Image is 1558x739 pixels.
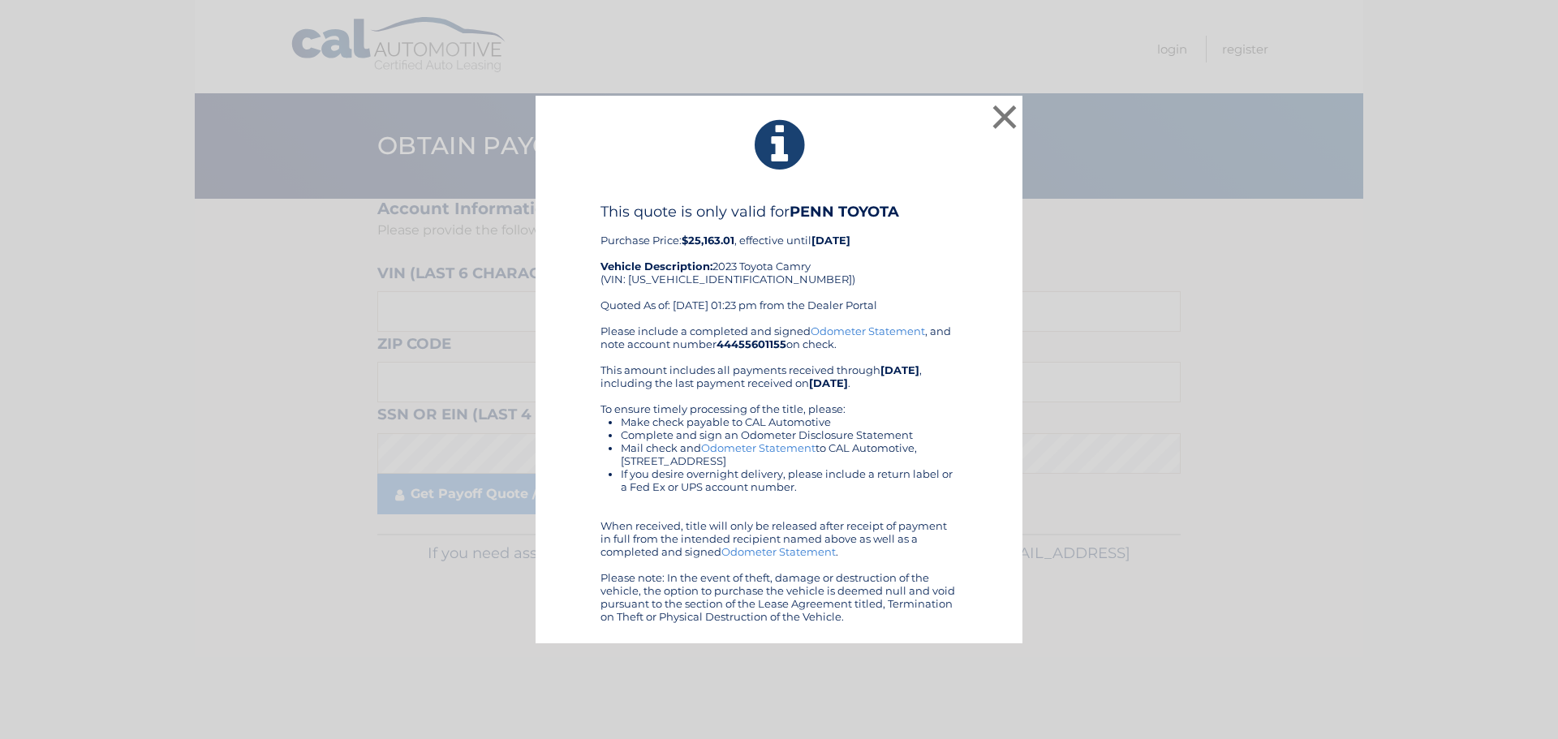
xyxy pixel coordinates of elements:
li: If you desire overnight delivery, please include a return label or a Fed Ex or UPS account number. [621,467,958,493]
b: [DATE] [809,376,848,389]
h4: This quote is only valid for [600,203,958,221]
li: Mail check and to CAL Automotive, [STREET_ADDRESS] [621,441,958,467]
b: [DATE] [880,363,919,376]
strong: Vehicle Description: [600,260,712,273]
a: Odometer Statement [721,545,836,558]
b: $25,163.01 [682,234,734,247]
a: Odometer Statement [811,324,925,337]
b: PENN TOYOTA [790,203,899,221]
div: Please include a completed and signed , and note account number on check. This amount includes al... [600,324,958,623]
b: 44455601155 [717,337,786,350]
li: Make check payable to CAL Automotive [621,415,958,428]
div: Purchase Price: , effective until 2023 Toyota Camry (VIN: [US_VEHICLE_IDENTIFICATION_NUMBER]) Quo... [600,203,958,324]
a: Odometer Statement [701,441,816,454]
b: [DATE] [811,234,850,247]
li: Complete and sign an Odometer Disclosure Statement [621,428,958,441]
button: × [988,101,1021,133]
